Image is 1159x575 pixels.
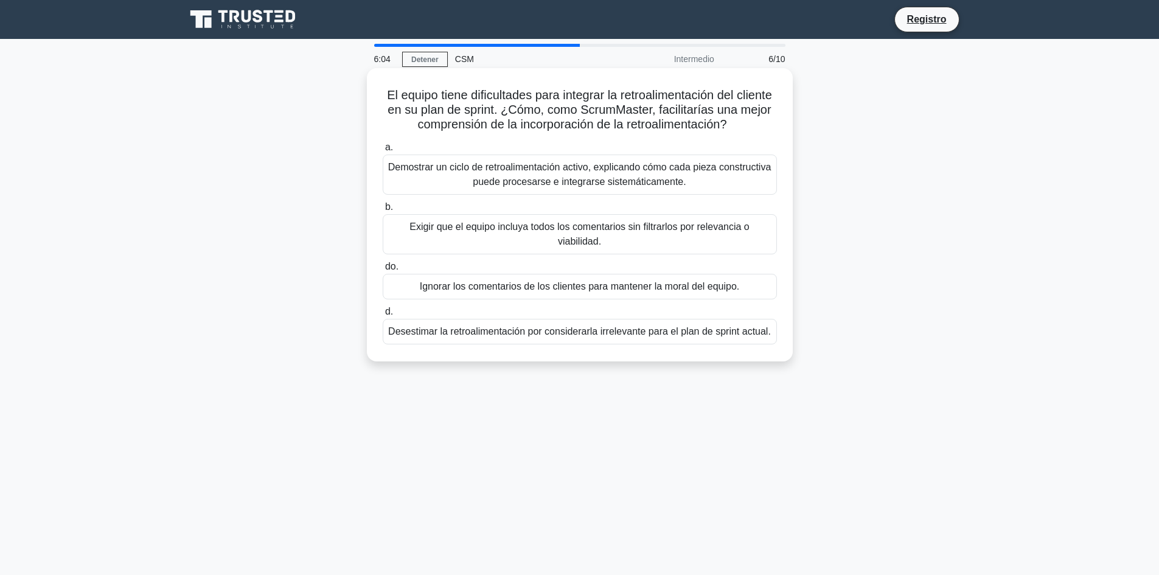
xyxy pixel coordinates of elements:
[411,55,439,64] font: Detener
[455,54,474,64] font: CSM
[388,162,771,187] font: Demostrar un ciclo de retroalimentación activo, explicando cómo cada pieza constructiva puede pro...
[409,221,750,246] font: Exigir que el equipo incluya todos los comentarios sin filtrarlos por relevancia o viabilidad.
[402,52,448,67] a: Detener
[374,54,391,64] font: 6:04
[907,14,947,24] font: Registro
[388,326,771,336] font: Desestimar la retroalimentación por considerarla irrelevante para el plan de sprint actual.
[385,261,399,271] font: do.
[674,54,714,64] font: Intermedio
[385,201,393,212] font: b.
[387,88,772,131] font: El equipo tiene dificultades para integrar la retroalimentación del cliente en su plan de sprint....
[768,54,785,64] font: 6/10
[420,281,740,291] font: Ignorar los comentarios de los clientes para mantener la moral del equipo.
[900,12,954,27] a: Registro
[385,142,393,152] font: a.
[385,306,393,316] font: d.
